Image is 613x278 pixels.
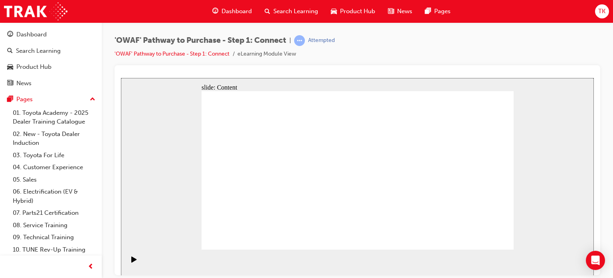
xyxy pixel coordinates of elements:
div: News [16,79,32,88]
span: news-icon [388,6,394,16]
a: 'OWAF' Pathway to Purchase - Step 1: Connect [115,50,229,57]
a: News [3,76,99,91]
a: 01. Toyota Academy - 2025 Dealer Training Catalogue [10,107,99,128]
a: pages-iconPages [419,3,457,20]
div: Dashboard [16,30,47,39]
span: Product Hub [340,7,375,16]
button: Play (Ctrl+Alt+P) [4,178,18,192]
span: car-icon [331,6,337,16]
span: Search Learning [273,7,318,16]
div: Pages [16,95,33,104]
span: guage-icon [7,31,13,38]
span: news-icon [7,80,13,87]
a: news-iconNews [382,3,419,20]
img: Trak [4,2,67,20]
span: pages-icon [7,96,13,103]
a: 10. TUNE Rev-Up Training [10,244,99,256]
a: 04. Customer Experience [10,161,99,174]
span: TK [598,7,605,16]
span: | [289,36,291,45]
span: News [397,7,412,16]
span: Pages [434,7,451,16]
span: guage-icon [212,6,218,16]
a: guage-iconDashboard [206,3,258,20]
span: up-icon [90,94,95,105]
button: DashboardSearch LearningProduct HubNews [3,26,99,92]
span: search-icon [265,6,270,16]
a: 07. Parts21 Certification [10,207,99,219]
span: 'OWAF' Pathway to Purchase - Step 1: Connect [115,36,286,45]
a: 02. New - Toyota Dealer Induction [10,128,99,149]
div: Attempted [308,37,335,44]
a: Product Hub [3,60,99,74]
button: Pages [3,92,99,107]
a: Search Learning [3,44,99,58]
a: car-iconProduct Hub [324,3,382,20]
span: Dashboard [221,7,252,16]
span: pages-icon [425,6,431,16]
a: 06. Electrification (EV & Hybrid) [10,186,99,207]
button: TK [595,4,609,18]
div: Product Hub [16,62,51,72]
span: prev-icon [88,262,94,272]
span: search-icon [7,48,13,55]
div: Search Learning [16,46,61,56]
a: 03. Toyota For Life [10,149,99,162]
span: learningRecordVerb_ATTEMPT-icon [294,35,305,46]
li: eLearning Module View [237,50,296,59]
a: 08. Service Training [10,219,99,232]
a: search-iconSearch Learning [258,3,324,20]
div: Open Intercom Messenger [586,251,605,270]
div: playback controls [4,172,18,198]
a: Dashboard [3,27,99,42]
a: 05. Sales [10,174,99,186]
a: 09. Technical Training [10,231,99,244]
span: car-icon [7,64,13,71]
